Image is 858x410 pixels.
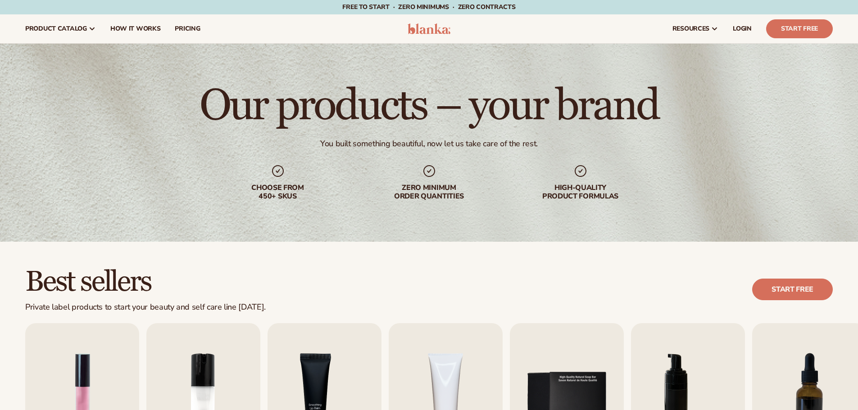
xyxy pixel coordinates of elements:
[766,19,833,38] a: Start Free
[665,14,726,43] a: resources
[103,14,168,43] a: How It Works
[220,184,336,201] div: Choose from 450+ Skus
[372,184,487,201] div: Zero minimum order quantities
[110,25,161,32] span: How It Works
[342,3,515,11] span: Free to start · ZERO minimums · ZERO contracts
[175,25,200,32] span: pricing
[25,302,266,312] div: Private label products to start your beauty and self care line [DATE].
[200,85,658,128] h1: Our products – your brand
[726,14,759,43] a: LOGIN
[523,184,638,201] div: High-quality product formulas
[672,25,709,32] span: resources
[168,14,207,43] a: pricing
[733,25,752,32] span: LOGIN
[408,23,450,34] img: logo
[25,25,87,32] span: product catalog
[320,139,538,149] div: You built something beautiful, now let us take care of the rest.
[752,279,833,300] a: Start free
[25,267,266,297] h2: Best sellers
[18,14,103,43] a: product catalog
